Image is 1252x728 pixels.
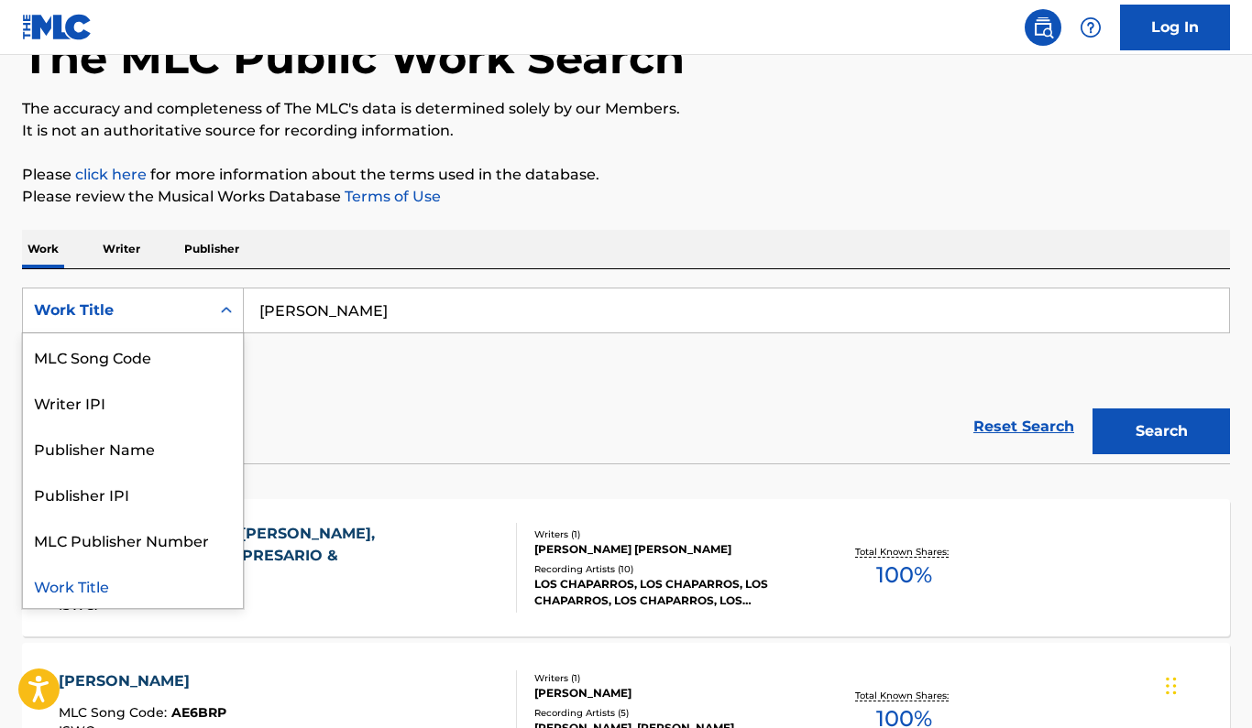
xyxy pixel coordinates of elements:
a: LOS 4 ALEADOS (FEAT. [PERSON_NAME], [PERSON_NAME] EL EMPRESARIO &MLC Song Code:LVA3Q0ISWC:Writers... [22,499,1230,636]
p: Total Known Shares: [855,545,953,559]
div: Drag [1166,658,1177,713]
p: Total Known Shares: [855,689,953,702]
div: Writers ( 1 ) [534,671,804,685]
div: Work Title [34,299,199,321]
a: click here [75,166,147,183]
div: Publisher Name [23,425,243,471]
div: Writers ( 1 ) [534,527,804,541]
iframe: Chat Widget [1160,640,1252,728]
a: Terms of Use [341,188,441,205]
span: AE6BRP [171,704,226,721]
a: Reset Search [964,407,1083,447]
h1: The MLC Public Work Search [22,30,685,85]
button: Search [1093,408,1230,454]
span: 100 % [876,559,932,592]
div: Recording Artists ( 5 ) [534,706,804,720]
p: Please for more information about the terms used in the database. [22,164,1230,186]
img: help [1080,16,1102,38]
a: Public Search [1025,9,1061,46]
div: MLC Publisher Number [23,516,243,562]
p: The accuracy and completeness of The MLC's data is determined solely by our Members. [22,98,1230,120]
p: It is not an authoritative source for recording information. [22,120,1230,142]
div: LOS 4 ALEADOS (FEAT. [PERSON_NAME], [PERSON_NAME] EL EMPRESARIO & [59,523,502,567]
form: Search Form [22,288,1230,463]
p: Work [22,230,64,268]
div: Work Title [23,562,243,608]
p: Publisher [179,230,245,268]
p: Writer [97,230,146,268]
p: Please review the Musical Works Database [22,186,1230,208]
div: MLC Song Code [23,333,243,379]
div: Help [1072,9,1109,46]
div: [PERSON_NAME] [534,685,804,701]
div: Publisher IPI [23,471,243,516]
div: Recording Artists ( 10 ) [534,562,804,576]
div: [PERSON_NAME] [PERSON_NAME] [534,541,804,558]
span: MLC Song Code : [59,704,171,721]
img: MLC Logo [22,14,93,40]
div: LOS CHAPARROS, LOS CHAPARROS, LOS CHAPARROS, LOS CHAPARROS, LOS CHAPARROS [534,576,804,609]
div: [PERSON_NAME] [59,670,226,692]
a: Log In [1120,5,1230,50]
img: search [1032,16,1054,38]
div: Writer IPI [23,379,243,425]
